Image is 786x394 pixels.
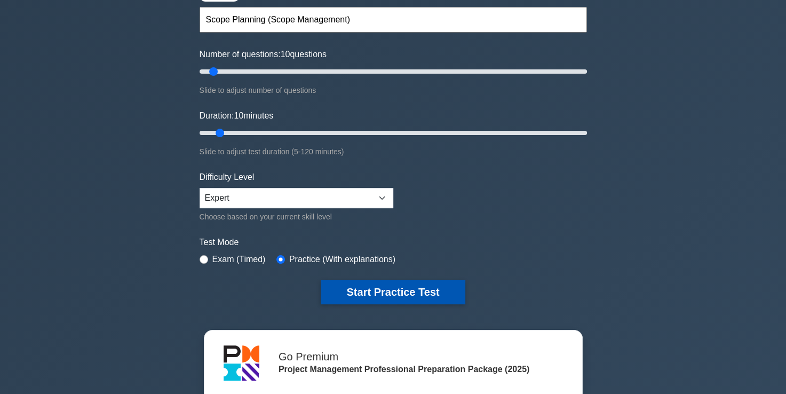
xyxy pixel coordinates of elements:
[281,50,290,59] span: 10
[200,7,587,33] input: Start typing to filter on topic or concept...
[200,145,587,158] div: Slide to adjust test duration (5-120 minutes)
[200,210,393,223] div: Choose based on your current skill level
[289,253,395,266] label: Practice (With explanations)
[200,109,274,122] label: Duration: minutes
[321,280,465,304] button: Start Practice Test
[200,48,327,61] label: Number of questions: questions
[200,84,587,97] div: Slide to adjust number of questions
[200,171,255,184] label: Difficulty Level
[200,236,587,249] label: Test Mode
[234,111,243,120] span: 10
[212,253,266,266] label: Exam (Timed)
